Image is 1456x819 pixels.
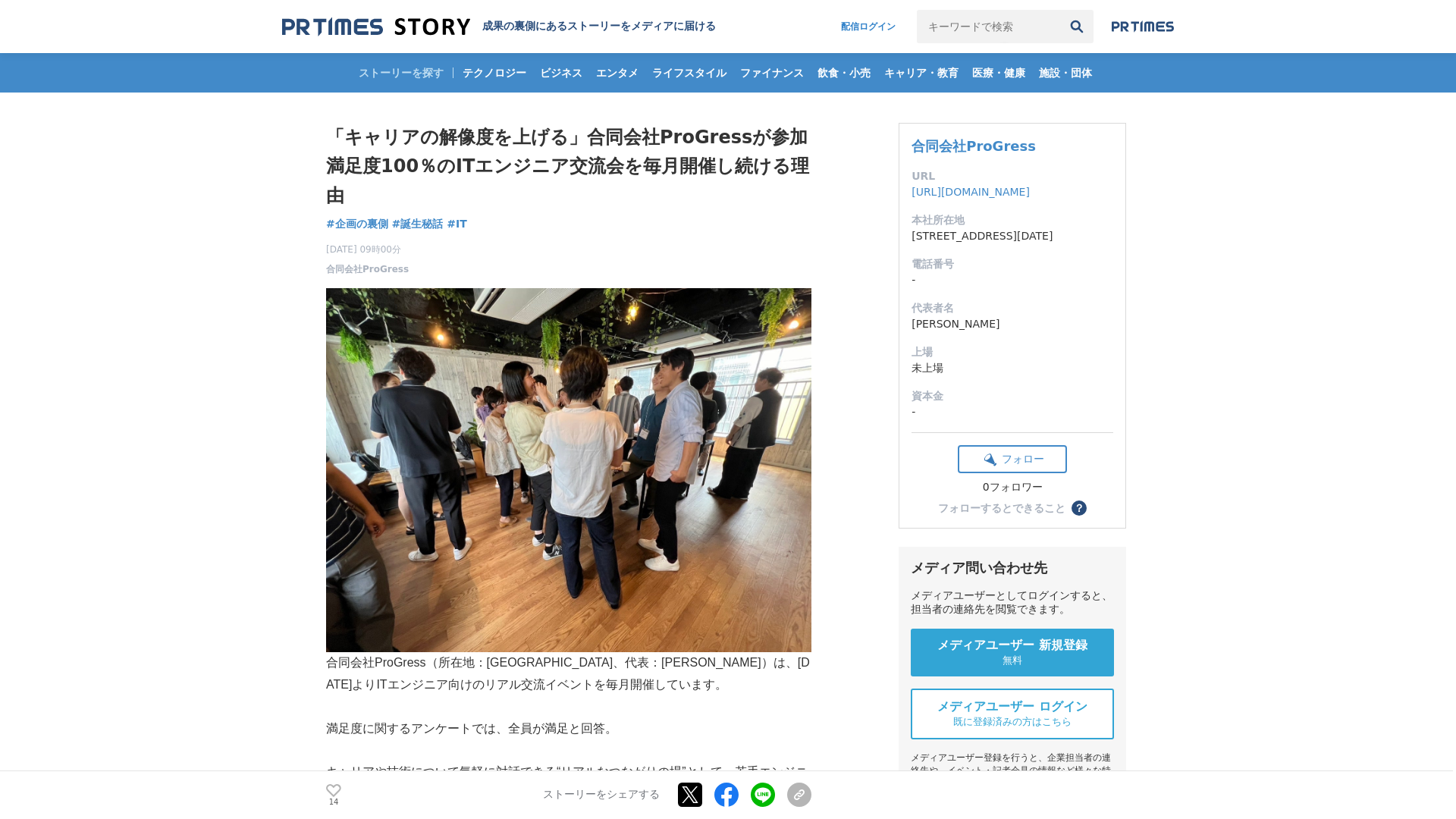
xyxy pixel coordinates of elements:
[534,66,588,80] span: ビジネス
[326,652,811,696] p: 合同会社ProGress（所在地：[GEOGRAPHIC_DATA]、代表：[PERSON_NAME]）は、[DATE]よりITエンジニア向けのリアル交流イベントを毎月開催しています。
[912,138,1036,154] a: 合同会社ProGress
[878,66,965,80] span: キャリア・教育
[958,481,1067,494] div: 0フォロワー
[953,715,1072,729] span: 既に登録済みの方はこちら
[937,699,1087,715] span: メディアユーザー ログイン
[912,186,1030,198] a: [URL][DOMAIN_NAME]
[282,17,716,37] a: 成果の裏側にあるストーリーをメディアに届ける 成果の裏側にあるストーリーをメディアに届ける
[938,503,1065,513] div: フォローするとできること
[912,256,1113,272] dt: 電話番号
[911,589,1114,617] div: メディアユーザーとしてログインすると、担当者の連絡先を閲覧できます。
[966,53,1031,93] a: 医療・健康
[912,300,1113,316] dt: 代表者名
[590,53,645,93] a: エンタメ
[447,216,467,232] a: #IT
[1074,503,1084,513] span: ？
[457,66,532,80] span: テクノロジー
[1060,10,1094,43] button: 検索
[826,10,911,43] a: 配信ログイン
[1072,500,1087,516] button: ？
[326,123,811,210] h1: 「キャリアの解像度を上げる」合同会社ProGressが参加満足度100％のITエンジニア交流会を毎月開催し続ける理由
[646,53,733,93] a: ライフスタイル
[326,288,811,652] img: thumbnail_3de81aa0-6e5f-11f0-9560-9ff5a90d5e6f.jpg
[734,66,810,80] span: ファイナンス
[1112,20,1174,33] img: prtimes
[912,212,1113,228] dt: 本社所在地
[937,638,1087,654] span: メディアユーザー 新規登録
[734,53,810,93] a: ファイナンス
[911,689,1114,739] a: メディアユーザー ログイン 既に登録済みの方はこちら
[811,66,877,80] span: 飲食・小売
[326,217,388,231] span: #企画の裏側
[912,272,1113,288] dd: -
[912,168,1113,184] dt: URL
[447,217,467,231] span: #IT
[911,752,1114,816] div: メディアユーザー登録を行うと、企業担当者の連絡先や、イベント・記者会見の情報など様々な特記情報を閲覧できます。 ※内容はストーリー・プレスリリースにより異なります。
[590,66,645,80] span: エンタメ
[911,559,1114,577] div: メディア問い合わせ先
[911,629,1114,676] a: メディアユーザー 新規登録 無料
[543,789,660,802] p: ストーリーをシェアする
[326,243,409,256] span: [DATE] 09時00分
[1033,53,1098,93] a: 施設・団体
[917,10,1060,43] input: キーワードで検索
[811,53,877,93] a: 飲食・小売
[282,17,470,37] img: 成果の裏側にあるストーリーをメディアに届ける
[392,217,444,231] span: #誕生秘話
[878,53,965,93] a: キャリア・教育
[392,216,444,232] a: #誕生秘話
[912,404,1113,420] dd: -
[326,799,341,806] p: 14
[646,66,733,80] span: ライフスタイル
[482,20,716,33] h2: 成果の裏側にあるストーリーをメディアに届ける
[966,66,1031,80] span: 医療・健康
[326,761,811,805] p: キャリアや技術について気軽に対話できる“リアルなつながりの場”として、若手エンジニアから支持されています。
[912,388,1113,404] dt: 資本金
[1003,654,1022,667] span: 無料
[534,53,588,93] a: ビジネス
[1033,66,1098,80] span: 施設・団体
[958,445,1067,473] button: フォロー
[326,718,811,740] p: 満足度に関するアンケートでは、全員が満足と回答。
[326,216,388,232] a: #企画の裏側
[912,228,1113,244] dd: [STREET_ADDRESS][DATE]
[912,344,1113,360] dt: 上場
[912,316,1113,332] dd: [PERSON_NAME]
[912,360,1113,376] dd: 未上場
[326,262,409,276] a: 合同会社ProGress
[457,53,532,93] a: テクノロジー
